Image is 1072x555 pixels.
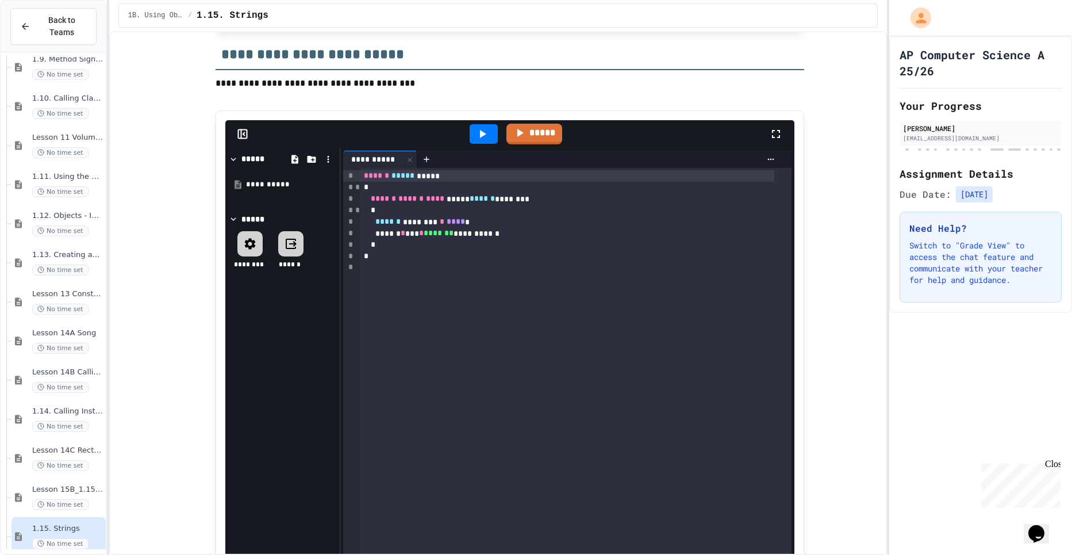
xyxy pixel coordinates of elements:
[5,5,79,73] div: Chat with us now!Close
[900,187,951,201] span: Due Date:
[1024,509,1061,543] iframe: chat widget
[32,108,89,119] span: No time set
[10,8,97,45] button: Back to Teams
[909,221,1052,235] h3: Need Help?
[32,538,89,549] span: No time set
[898,5,934,31] div: My Account
[32,94,103,104] span: 1.10. Calling Class Methods
[900,166,1062,182] h2: Assignment Details
[977,459,1061,508] iframe: chat widget
[32,485,103,495] span: Lesson 15B_1.15 String Methods Demonstration
[32,147,89,158] span: No time set
[32,69,89,80] span: No time set
[900,98,1062,114] h2: Your Progress
[32,265,89,275] span: No time set
[188,11,192,20] span: /
[32,446,103,456] span: Lesson 14C Rectangle
[32,421,89,432] span: No time set
[32,382,89,393] span: No time set
[32,211,103,221] span: 1.12. Objects - Instances of Classes
[32,328,103,338] span: Lesson 14A Song
[32,225,89,236] span: No time set
[32,407,103,416] span: 1.14. Calling Instance Methods
[32,172,103,182] span: 1.11. Using the Math Class
[903,123,1058,133] div: [PERSON_NAME]
[32,460,89,471] span: No time set
[32,343,89,354] span: No time set
[32,499,89,510] span: No time set
[32,250,103,260] span: 1.13. Creating and Initializing Objects: Constructors
[909,240,1052,286] p: Switch to "Grade View" to access the chat feature and communicate with your teacher for help and ...
[32,304,89,315] span: No time set
[903,134,1058,143] div: [EMAIL_ADDRESS][DOMAIN_NAME]
[37,14,87,39] span: Back to Teams
[32,524,103,534] span: 1.15. Strings
[956,186,993,202] span: [DATE]
[900,47,1062,79] h1: AP Computer Science A 25/26
[32,289,103,299] span: Lesson 13 Constructors
[128,11,183,20] span: 1B. Using Objects and Methods
[32,368,103,377] span: Lesson 14B Calling Methods with Parameters
[32,186,89,197] span: No time set
[32,133,103,143] span: Lesson 11 Volume, Distance, & Quadratic Formula
[197,9,268,22] span: 1.15. Strings
[32,55,103,64] span: 1.9. Method Signatures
